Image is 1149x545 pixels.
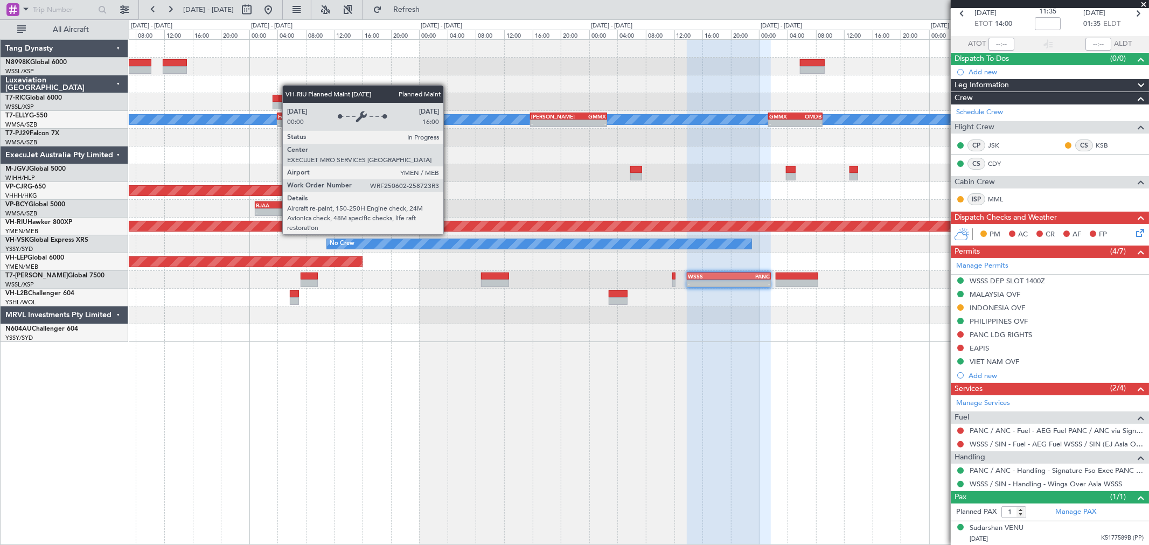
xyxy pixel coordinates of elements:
div: [PERSON_NAME] [316,113,353,120]
span: (4/7) [1110,246,1126,257]
div: Add new [969,371,1144,380]
div: [DATE] - [DATE] [251,22,293,31]
span: VH-LEP [5,255,27,261]
span: Crew [955,92,973,104]
div: 08:00 [816,30,845,39]
a: WSSS / SIN - Fuel - AEG Fuel WSSS / SIN (EJ Asia Only) [970,439,1144,449]
span: K5177589B (PP) [1101,534,1144,543]
span: ALDT [1114,39,1132,50]
span: VH-VSK [5,237,29,243]
div: - [796,120,822,127]
span: VH-RIU [5,219,27,226]
a: Manage Permits [956,261,1008,271]
div: 00:00 [249,30,278,39]
div: ISP [967,193,985,205]
div: 08:00 [306,30,335,39]
div: 00:00 [759,30,788,39]
span: FP [1099,229,1107,240]
span: T7-RIC [5,95,25,101]
a: VP-CJRG-650 [5,184,46,190]
span: VP-BCY [5,201,29,208]
span: Flight Crew [955,121,994,134]
div: [DATE] - [DATE] [131,22,172,31]
div: 16:00 [363,30,391,39]
span: T7-PJ29 [5,130,30,137]
div: - [531,120,568,127]
div: 08:00 [646,30,674,39]
a: WSSS / SIN - Handling - Wings Over Asia WSSS [970,479,1122,488]
span: 14:00 [995,19,1012,30]
div: CS [1075,139,1093,151]
span: (2/4) [1110,382,1126,394]
a: N604AUChallenger 604 [5,326,78,332]
span: Pax [955,491,966,504]
div: [DATE] - [DATE] [591,22,632,31]
div: GMMX [569,113,606,120]
div: [DATE] - [DATE] [931,22,972,31]
div: 12:00 [674,30,703,39]
a: VHHH/HKG [5,192,37,200]
div: FACT [278,113,316,120]
span: N8998K [5,59,30,66]
div: - [569,120,606,127]
a: PANC / ANC - Fuel - AEG Fuel PANC / ANC via Signature (EJ Asia Only) [970,426,1144,435]
div: CS [967,158,985,170]
div: 20:00 [391,30,420,39]
div: - [278,209,301,215]
div: [PERSON_NAME] [531,113,568,120]
div: No Crew [330,236,354,252]
div: - [316,120,353,127]
a: VH-VSKGlobal Express XRS [5,237,88,243]
a: YSHL/WOL [5,298,36,306]
div: - [729,280,770,287]
div: 04:00 [788,30,816,39]
div: 04:00 [617,30,646,39]
span: T7-ELLY [5,113,29,119]
a: T7-PJ29Falcon 7X [5,130,59,137]
div: 16:00 [702,30,731,39]
a: MML [988,194,1012,204]
a: Schedule Crew [956,107,1003,118]
div: 04:00 [277,30,306,39]
div: 12:00 [504,30,533,39]
div: 20:00 [731,30,760,39]
a: T7-ELLYG-550 [5,113,47,119]
div: PANC [729,273,770,280]
div: PANC LDG RIGHTS [970,330,1032,339]
div: 16:00 [193,30,221,39]
div: EAPIS [970,344,989,353]
a: N8998KGlobal 6000 [5,59,67,66]
div: 08:00 [136,30,164,39]
a: VH-RIUHawker 800XP [5,219,72,226]
div: RJAA [256,202,278,208]
a: Manage PAX [1055,507,1096,518]
span: All Aircraft [28,26,114,33]
a: T7-RICGlobal 6000 [5,95,62,101]
input: --:-- [988,38,1014,51]
div: - [278,120,316,127]
span: Fuel [955,411,969,424]
div: 00:00 [929,30,958,39]
a: VH-L2BChallenger 604 [5,290,74,297]
a: CDY [988,159,1012,169]
div: 16:00 [533,30,561,39]
div: CP [967,139,985,151]
div: GMMX [769,113,796,120]
div: 12:00 [164,30,193,39]
a: WIHH/HLP [5,174,35,182]
a: WMSA/SZB [5,121,37,129]
span: ELDT [1103,19,1120,30]
span: Services [955,383,983,395]
a: WMSA/SZB [5,138,37,146]
span: ETOT [974,19,992,30]
button: All Aircraft [12,21,117,38]
div: Sudarshan VENU [970,523,1023,534]
div: 08:00 [476,30,504,39]
div: WSSS DEP SLOT 1400Z [970,276,1045,285]
span: [DATE] - [DATE] [183,5,234,15]
div: MALAYSIA OVF [970,290,1020,299]
div: 04:00 [448,30,476,39]
span: VP-CJR [5,184,27,190]
a: Manage Services [956,398,1010,409]
a: YMEN/MEB [5,227,38,235]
